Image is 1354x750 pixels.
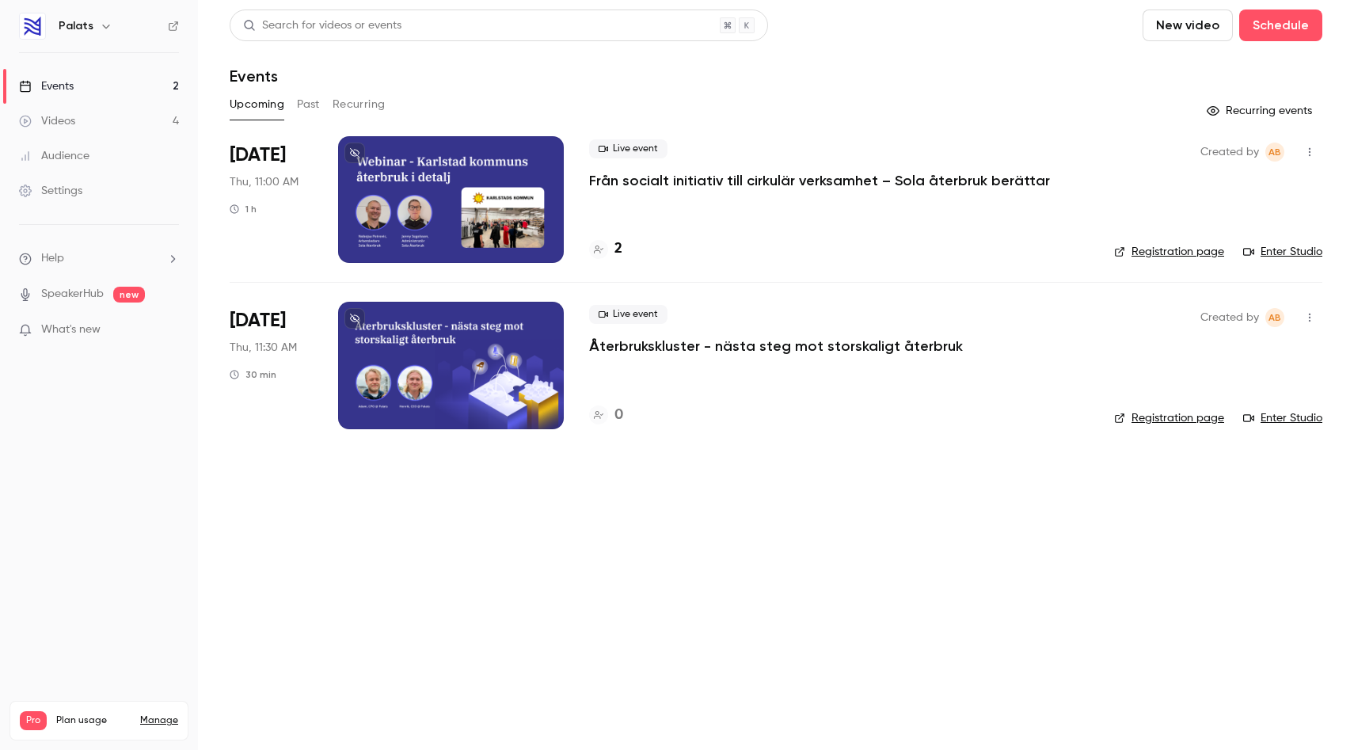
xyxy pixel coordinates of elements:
a: SpeakerHub [41,286,104,303]
span: What's new [41,322,101,338]
span: Amelie Berggren [1265,308,1284,327]
a: Enter Studio [1243,410,1322,426]
div: Videos [19,113,75,129]
iframe: Noticeable Trigger [160,323,179,337]
div: Audience [19,148,89,164]
span: Plan usage [56,714,131,727]
span: Amelie Berggren [1265,143,1284,162]
div: Oct 2 Thu, 11:00 AM (Europe/Stockholm) [230,136,313,263]
button: Schedule [1239,10,1322,41]
div: Search for videos or events [243,17,401,34]
span: AB [1268,308,1281,327]
a: Registration page [1114,244,1224,260]
a: Manage [140,714,178,727]
div: Settings [19,183,82,199]
button: Upcoming [230,92,284,117]
span: Thu, 11:30 AM [230,340,297,356]
span: [DATE] [230,143,286,168]
h4: 0 [614,405,623,426]
h6: Palats [59,18,93,34]
span: Live event [589,139,667,158]
a: Registration page [1114,410,1224,426]
li: help-dropdown-opener [19,250,179,267]
span: [DATE] [230,308,286,333]
span: Live event [589,305,667,324]
span: Help [41,250,64,267]
div: 1 h [230,203,257,215]
a: 2 [589,238,622,260]
h1: Events [230,67,278,86]
span: AB [1268,143,1281,162]
span: new [113,287,145,303]
h4: 2 [614,238,622,260]
div: 30 min [230,368,276,381]
span: Created by [1200,308,1259,327]
span: Created by [1200,143,1259,162]
a: Från socialt initiativ till cirkulär verksamhet – Sola återbruk berättar [589,171,1050,190]
button: Recurring events [1200,98,1322,124]
a: Återbrukskluster - nästa steg mot storskaligt återbruk [589,337,963,356]
a: 0 [589,405,623,426]
a: Enter Studio [1243,244,1322,260]
button: New video [1143,10,1233,41]
div: Events [19,78,74,94]
span: Pro [20,711,47,730]
div: Oct 30 Thu, 11:30 AM (Europe/Stockholm) [230,302,313,428]
span: Thu, 11:00 AM [230,174,299,190]
img: Palats [20,13,45,39]
button: Past [297,92,320,117]
button: Recurring [333,92,386,117]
